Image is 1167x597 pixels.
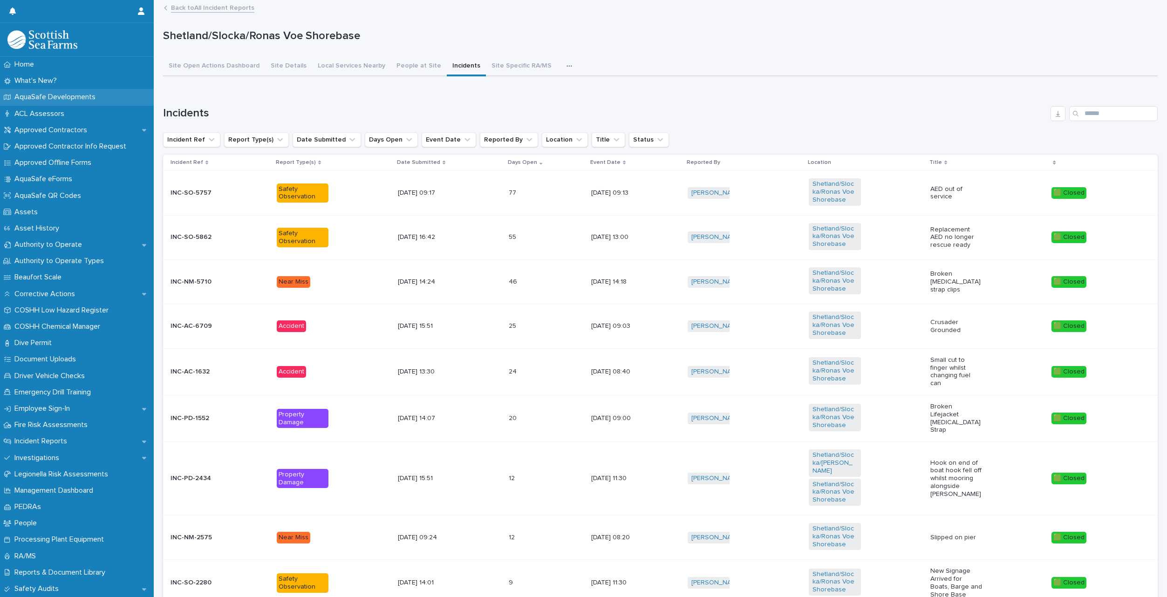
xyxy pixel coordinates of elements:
p: Driver Vehicle Checks [11,372,92,380]
p: ACL Assessors [11,109,72,118]
div: Safety Observation [277,228,328,247]
p: [DATE] 14:01 [398,579,450,587]
a: Back toAll Incident Reports [171,2,254,13]
a: [PERSON_NAME] [691,414,742,422]
p: Shetland/Slocka/Ronas Voe Shorebase [163,29,1154,43]
p: INC-SO-5862 [171,233,222,241]
p: Investigations [11,454,67,462]
tr: INC-PD-2434Property Damage[DATE] 15:511212 [DATE] 11:30[PERSON_NAME] Shetland/Slocka/[PERSON_NAME... [163,442,1158,516]
p: Location [808,157,831,168]
p: 25 [509,320,518,330]
a: Shetland/Slocka/Ronas Voe Shorebase [812,525,857,548]
p: Safety Audits [11,584,66,593]
p: Authority to Operate Types [11,257,111,265]
p: People [11,519,44,528]
a: Shetland/Slocka/Ronas Voe Shorebase [812,406,857,429]
button: Location [542,132,588,147]
div: 🟩 Closed [1051,532,1086,543]
button: Site Specific RA/MS [486,57,557,76]
a: Shetland/Slocka/Ronas Voe Shorebase [812,269,857,292]
button: Days Open [365,132,418,147]
button: Report Type(s) [224,132,289,147]
div: Safety Observation [277,183,328,203]
p: Authority to Operate [11,240,89,249]
p: Management Dashboard [11,486,101,495]
button: Incidents [447,57,486,76]
a: Shetland/Slocka/Ronas Voe Shorebase [812,180,857,204]
p: Approved Contractors [11,126,95,135]
p: Reported By [687,157,720,168]
div: Safety Observation [277,573,328,593]
p: Report Type(s) [276,157,316,168]
div: Accident [277,320,306,332]
p: 77 [509,187,518,197]
p: INC-NM-2575 [171,534,222,542]
div: Accident [277,366,306,378]
p: INC-SO-2280 [171,579,222,587]
p: [DATE] 15:51 [398,322,450,330]
a: [PERSON_NAME] [691,233,742,241]
div: 🟩 Closed [1051,366,1086,378]
p: [DATE] 09:00 [591,414,643,422]
a: [PERSON_NAME] [691,189,742,197]
button: People at Site [391,57,447,76]
div: 🟩 Closed [1051,320,1086,332]
p: What's New? [11,76,64,85]
p: Home [11,60,41,69]
p: Incident Reports [11,437,75,446]
p: [DATE] 16:42 [398,233,450,241]
p: Beaufort Scale [11,273,69,282]
p: [DATE] 13:30 [398,368,450,376]
a: Shetland/Slocka/Ronas Voe Shorebase [812,359,857,382]
a: [PERSON_NAME] [691,368,742,376]
p: Legionella Risk Assessments [11,470,116,479]
div: 🟩 Closed [1051,187,1086,199]
div: 🟩 Closed [1051,276,1086,288]
p: Fire Risk Assessments [11,421,95,429]
p: AquaSafe eForms [11,175,80,183]
p: Approved Offline Forms [11,158,99,167]
p: Slipped on pier [930,534,982,542]
p: AquaSafe QR Codes [11,191,89,200]
p: Dive Permit [11,339,59,347]
p: [DATE] 08:20 [591,534,643,542]
p: Asset History [11,224,67,233]
p: Days Open [508,157,537,168]
button: Incident Ref [163,132,220,147]
div: Search [1069,106,1158,121]
p: Incident Ref [171,157,203,168]
button: Site Open Actions Dashboard [163,57,265,76]
p: INC-PD-2434 [171,475,222,482]
p: INC-AC-6709 [171,322,222,330]
a: Shetland/Slocka/[PERSON_NAME] [812,451,857,475]
p: AquaSafe Developments [11,93,103,102]
p: 55 [509,231,518,241]
div: Near Miss [277,276,310,288]
div: Near Miss [277,532,310,543]
div: 🟩 Closed [1051,473,1086,484]
p: [DATE] 09:24 [398,534,450,542]
p: COSHH Chemical Manager [11,322,108,331]
p: Replacement AED no longer rescue ready [930,226,982,249]
p: 9 [509,577,515,587]
button: Title [592,132,625,147]
tr: INC-NM-5710Near Miss[DATE] 14:244646 [DATE] 14:18[PERSON_NAME] Shetland/Slocka/Ronas Voe Shorebas... [163,259,1158,304]
p: [DATE] 14:07 [398,414,450,422]
tr: INC-AC-6709Accident[DATE] 15:512525 [DATE] 09:03[PERSON_NAME] Shetland/Slocka/Ronas Voe Shorebase... [163,304,1158,348]
p: 12 [509,473,517,482]
a: [PERSON_NAME] [691,534,742,542]
button: Reported By [480,132,538,147]
a: Shetland/Slocka/Ronas Voe Shorebase [812,225,857,248]
tr: INC-AC-1632Accident[DATE] 13:302424 [DATE] 08:40[PERSON_NAME] Shetland/Slocka/Ronas Voe Shorebase... [163,348,1158,395]
p: [DATE] 11:30 [591,579,643,587]
p: [DATE] 15:51 [398,475,450,482]
a: [PERSON_NAME] [691,278,742,286]
p: Broken [MEDICAL_DATA] strap clips [930,270,982,293]
p: INC-PD-1552 [171,414,222,422]
h1: Incidents [163,107,1047,120]
a: [PERSON_NAME] [691,579,742,587]
p: [DATE] 14:18 [591,278,643,286]
a: Shetland/Slocka/Ronas Voe Shorebase [812,481,857,504]
button: Event Date [422,132,476,147]
p: [DATE] 09:17 [398,189,450,197]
